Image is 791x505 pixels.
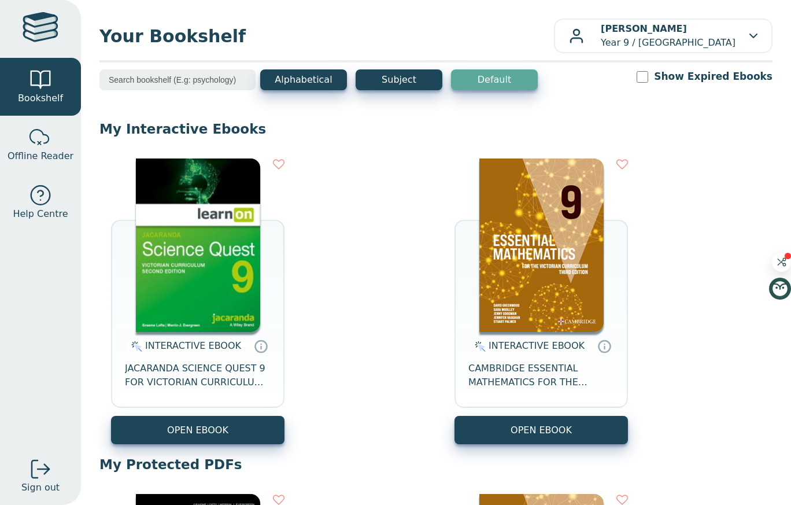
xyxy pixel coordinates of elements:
[145,340,241,351] span: INTERACTIVE EBOOK
[479,158,604,332] img: 04b5599d-fef1-41b0-b233-59aa45d44596.png
[128,340,142,353] img: interactive.svg
[99,120,772,138] p: My Interactive Ebooks
[597,339,611,353] a: Interactive eBooks are accessed online via the publisher’s portal. They contain interactive resou...
[654,69,772,84] label: Show Expired Ebooks
[13,207,68,221] span: Help Centre
[451,69,538,90] button: Default
[554,19,772,53] button: [PERSON_NAME]Year 9 / [GEOGRAPHIC_DATA]
[471,340,486,353] img: interactive.svg
[601,22,735,50] p: Year 9 / [GEOGRAPHIC_DATA]
[254,339,268,353] a: Interactive eBooks are accessed online via the publisher’s portal. They contain interactive resou...
[601,23,687,34] b: [PERSON_NAME]
[18,91,63,105] span: Bookshelf
[8,149,73,163] span: Offline Reader
[99,456,772,473] p: My Protected PDFs
[454,416,628,444] button: OPEN EBOOK
[111,416,284,444] button: OPEN EBOOK
[21,481,60,495] span: Sign out
[125,362,271,389] span: JACARANDA SCIENCE QUEST 9 FOR VICTORIAN CURRICULUM LEARNON 2E EBOOK
[260,69,347,90] button: Alphabetical
[489,340,585,351] span: INTERACTIVE EBOOK
[99,69,256,90] input: Search bookshelf (E.g: psychology)
[99,23,554,49] span: Your Bookshelf
[356,69,442,90] button: Subject
[136,158,260,332] img: 30be4121-5288-ea11-a992-0272d098c78b.png
[468,362,614,389] span: CAMBRIDGE ESSENTIAL MATHEMATICS FOR THE VICTORIAN CURRICULUM YEAR 9 EBOOK 3E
